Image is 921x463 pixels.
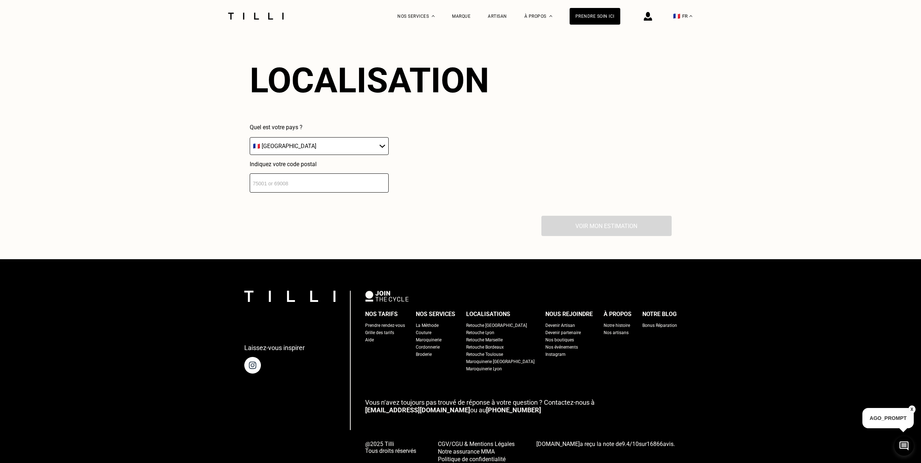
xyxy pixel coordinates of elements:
[416,322,439,329] a: La Méthode
[604,322,630,329] a: Notre histoire
[545,344,578,351] a: Nos événements
[466,358,535,365] a: Maroquinerie [GEOGRAPHIC_DATA]
[673,13,680,20] span: 🇫🇷
[604,329,629,336] a: Nos artisans
[250,161,389,168] p: Indiquez votre code postal
[416,336,442,344] a: Maroquinerie
[250,173,389,193] input: 75001 or 69008
[365,406,470,414] a: [EMAIL_ADDRESS][DOMAIN_NAME]
[438,447,515,455] a: Notre assurance MMA
[862,408,914,428] p: AGO_PROMPT
[244,344,305,352] p: Laissez-vous inspirer
[466,309,510,320] div: Localisations
[570,8,620,25] a: Prendre soin ici
[438,455,515,463] a: Politique de confidentialité
[604,309,631,320] div: À propos
[416,344,440,351] a: Cordonnerie
[466,329,494,336] a: Retouche Lyon
[365,322,405,329] a: Prendre rendez-vous
[644,12,652,21] img: icône connexion
[432,15,435,17] img: Menu déroulant
[365,309,398,320] div: Nos tarifs
[365,329,394,336] a: Grille des tarifs
[365,441,416,447] span: @2025 Tilli
[545,336,574,344] a: Nos boutiques
[545,329,581,336] a: Devenir partenaire
[244,291,335,302] img: logo Tilli
[452,14,470,19] a: Marque
[689,15,692,17] img: menu déroulant
[250,124,389,131] p: Quel est votre pays ?
[416,309,455,320] div: Nos services
[632,441,639,447] span: 10
[536,441,675,447] span: a reçu la note de sur avis.
[622,441,630,447] span: 9.4
[438,441,515,447] span: CGV/CGU & Mentions Légales
[365,399,595,406] span: Vous n‘avez toujours pas trouvé de réponse à votre question ? Contactez-nous à
[365,336,374,344] a: Aide
[466,322,527,329] a: Retouche [GEOGRAPHIC_DATA]
[466,351,503,358] a: Retouche Toulouse
[647,441,663,447] span: 16866
[486,406,541,414] a: [PHONE_NUMBER]
[488,14,507,19] a: Artisan
[466,344,504,351] a: Retouche Bordeaux
[549,15,552,17] img: Menu déroulant à propos
[250,60,489,101] div: Localisation
[438,448,495,455] span: Notre assurance MMA
[642,309,677,320] div: Notre blog
[365,399,677,414] p: ou au
[622,441,639,447] span: /
[642,322,677,329] a: Bonus Réparation
[545,322,575,329] a: Devenir Artisan
[365,291,409,302] img: logo Join The Cycle
[908,405,916,413] button: X
[416,351,432,358] a: Broderie
[438,440,515,447] a: CGV/CGU & Mentions Légales
[244,357,261,374] img: page instagram de Tilli une retoucherie à domicile
[438,456,506,463] span: Politique de confidentialité
[545,351,566,358] a: Instagram
[365,447,416,454] span: Tous droits réservés
[225,13,286,20] img: Logo du service de couturière Tilli
[545,309,593,320] div: Nous rejoindre
[416,329,431,336] a: Couture
[466,365,502,372] a: Maroquinerie Lyon
[466,336,503,344] a: Retouche Marseille
[536,441,580,447] span: [DOMAIN_NAME]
